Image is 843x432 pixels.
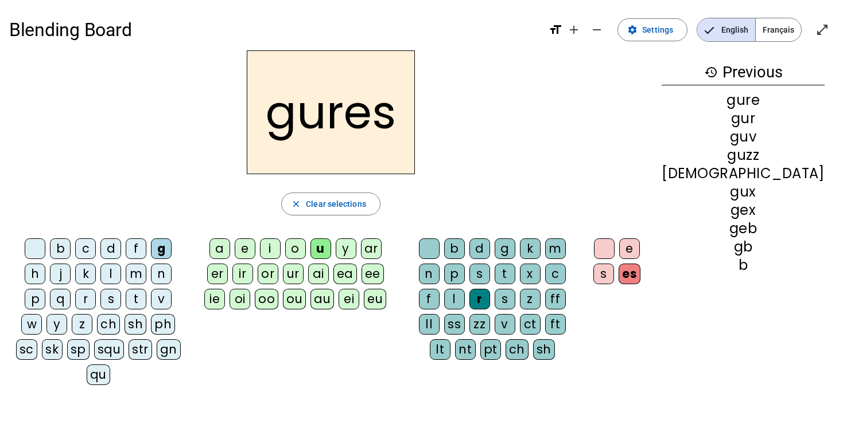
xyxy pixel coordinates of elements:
[291,199,301,209] mat-icon: close
[247,50,415,174] h2: gures
[567,23,581,37] mat-icon: add
[308,264,329,284] div: ai
[67,339,90,360] div: sp
[151,238,172,259] div: g
[336,238,356,259] div: y
[25,289,45,309] div: p
[260,238,281,259] div: i
[310,289,334,309] div: au
[662,203,825,217] div: gex
[151,289,172,309] div: v
[520,238,541,259] div: k
[495,264,515,284] div: t
[310,238,331,259] div: u
[333,264,357,284] div: ea
[430,339,450,360] div: lt
[75,289,96,309] div: r
[704,65,718,79] mat-icon: history
[533,339,555,360] div: sh
[16,339,37,360] div: sc
[157,339,181,360] div: gn
[662,130,825,144] div: guv
[50,289,71,309] div: q
[100,289,121,309] div: s
[151,264,172,284] div: n
[72,314,92,335] div: z
[126,289,146,309] div: t
[662,222,825,235] div: geb
[619,238,640,259] div: e
[585,18,608,41] button: Decrease font size
[419,314,440,335] div: ll
[469,238,490,259] div: d
[662,93,825,107] div: gure
[444,314,465,335] div: ss
[590,23,604,37] mat-icon: remove
[662,60,825,85] h3: Previous
[50,238,71,259] div: b
[444,289,465,309] div: l
[627,25,638,35] mat-icon: settings
[230,289,250,309] div: oi
[361,238,382,259] div: ar
[232,264,253,284] div: ir
[662,240,825,254] div: gb
[480,339,501,360] div: pt
[662,112,825,125] div: gur
[283,289,306,309] div: ou
[306,197,366,211] span: Clear selections
[520,314,541,335] div: ct
[756,18,801,41] span: Français
[207,264,228,284] div: er
[125,314,146,335] div: sh
[545,314,566,335] div: ft
[339,289,359,309] div: ei
[9,11,539,48] h1: Blending Board
[87,364,110,385] div: qu
[545,238,566,259] div: m
[75,264,96,284] div: k
[642,23,673,37] span: Settings
[126,238,146,259] div: f
[662,258,825,272] div: b
[495,238,515,259] div: g
[506,339,529,360] div: ch
[419,264,440,284] div: n
[815,23,829,37] mat-icon: open_in_full
[100,264,121,284] div: l
[662,148,825,162] div: guzz
[129,339,152,360] div: str
[662,167,825,180] div: [DEMOGRAPHIC_DATA]
[25,264,45,284] div: h
[46,314,67,335] div: y
[545,289,566,309] div: ff
[549,23,562,37] mat-icon: format_size
[50,264,71,284] div: j
[362,264,384,284] div: ee
[520,289,541,309] div: z
[285,238,306,259] div: o
[697,18,802,42] mat-button-toggle-group: Language selection
[811,18,834,41] button: Enter full screen
[255,289,278,309] div: oo
[151,314,175,335] div: ph
[281,193,380,215] button: Clear selections
[42,339,63,360] div: sk
[21,314,42,335] div: w
[364,289,386,309] div: eu
[235,238,255,259] div: e
[697,18,755,41] span: English
[283,264,304,284] div: ur
[444,264,465,284] div: p
[545,264,566,284] div: c
[662,185,825,199] div: gux
[258,264,278,284] div: or
[444,238,465,259] div: b
[469,289,490,309] div: r
[469,264,490,284] div: s
[204,289,225,309] div: ie
[209,238,230,259] div: a
[495,289,515,309] div: s
[562,18,585,41] button: Increase font size
[94,339,125,360] div: squ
